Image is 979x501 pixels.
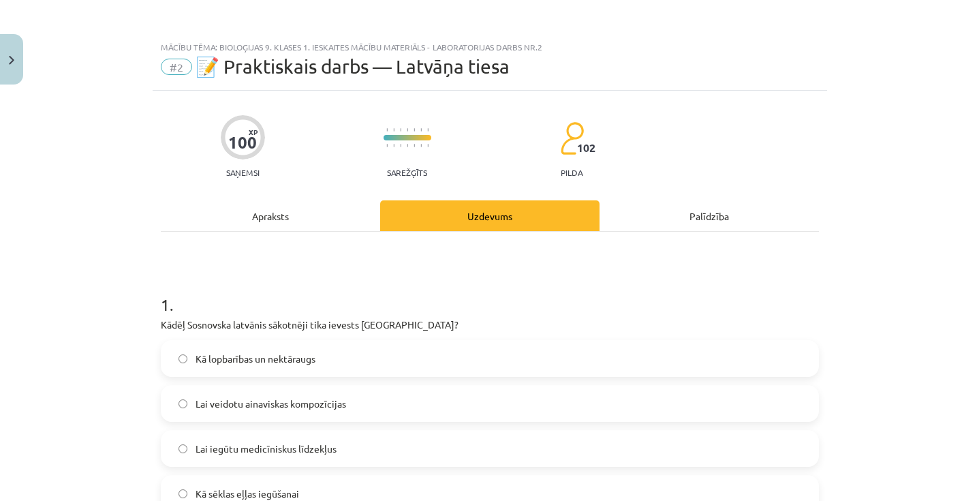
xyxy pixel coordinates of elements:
[560,121,584,155] img: students-c634bb4e5e11cddfef0936a35e636f08e4e9abd3cc4e673bd6f9a4125e45ecb1.svg
[393,128,394,132] img: icon-short-line-57e1e144782c952c97e751825c79c345078a6d821885a25fce030b3d8c18986b.svg
[178,399,187,408] input: Lai veidotu ainaviskas kompozīcijas
[407,128,408,132] img: icon-short-line-57e1e144782c952c97e751825c79c345078a6d821885a25fce030b3d8c18986b.svg
[380,200,600,231] div: Uzdevums
[407,144,408,147] img: icon-short-line-57e1e144782c952c97e751825c79c345078a6d821885a25fce030b3d8c18986b.svg
[414,144,415,147] img: icon-short-line-57e1e144782c952c97e751825c79c345078a6d821885a25fce030b3d8c18986b.svg
[427,128,429,132] img: icon-short-line-57e1e144782c952c97e751825c79c345078a6d821885a25fce030b3d8c18986b.svg
[196,487,299,501] span: Kā sēklas eļļas iegūšanai
[196,55,510,78] span: 📝 Praktiskais darbs — Latvāņa tiesa
[387,168,427,177] p: Sarežģīts
[178,354,187,363] input: Kā lopbarības un nektāraugs
[400,128,401,132] img: icon-short-line-57e1e144782c952c97e751825c79c345078a6d821885a25fce030b3d8c18986b.svg
[427,144,429,147] img: icon-short-line-57e1e144782c952c97e751825c79c345078a6d821885a25fce030b3d8c18986b.svg
[249,128,258,136] span: XP
[600,200,819,231] div: Palīdzība
[196,352,315,366] span: Kā lopbarības un nektāraugs
[178,444,187,453] input: Lai iegūtu medicīniskus līdzekļus
[577,142,595,154] span: 102
[386,144,388,147] img: icon-short-line-57e1e144782c952c97e751825c79c345078a6d821885a25fce030b3d8c18986b.svg
[161,59,192,75] span: #2
[228,133,257,152] div: 100
[221,168,265,177] p: Saņemsi
[414,128,415,132] img: icon-short-line-57e1e144782c952c97e751825c79c345078a6d821885a25fce030b3d8c18986b.svg
[161,200,380,231] div: Apraksts
[386,128,388,132] img: icon-short-line-57e1e144782c952c97e751825c79c345078a6d821885a25fce030b3d8c18986b.svg
[178,489,187,498] input: Kā sēklas eļļas iegūšanai
[400,144,401,147] img: icon-short-line-57e1e144782c952c97e751825c79c345078a6d821885a25fce030b3d8c18986b.svg
[161,318,819,332] p: Kādēļ Sosnovska latvānis sākotnēji tika ievests [GEOGRAPHIC_DATA]?
[161,42,819,52] div: Mācību tēma: Bioloģijas 9. klases 1. ieskaites mācību materiāls - laboratorijas darbs nr.2
[196,442,337,456] span: Lai iegūtu medicīniskus līdzekļus
[420,144,422,147] img: icon-short-line-57e1e144782c952c97e751825c79c345078a6d821885a25fce030b3d8c18986b.svg
[196,397,346,411] span: Lai veidotu ainaviskas kompozīcijas
[161,271,819,314] h1: 1 .
[561,168,582,177] p: pilda
[9,56,14,65] img: icon-close-lesson-0947bae3869378f0d4975bcd49f059093ad1ed9edebbc8119c70593378902aed.svg
[393,144,394,147] img: icon-short-line-57e1e144782c952c97e751825c79c345078a6d821885a25fce030b3d8c18986b.svg
[420,128,422,132] img: icon-short-line-57e1e144782c952c97e751825c79c345078a6d821885a25fce030b3d8c18986b.svg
